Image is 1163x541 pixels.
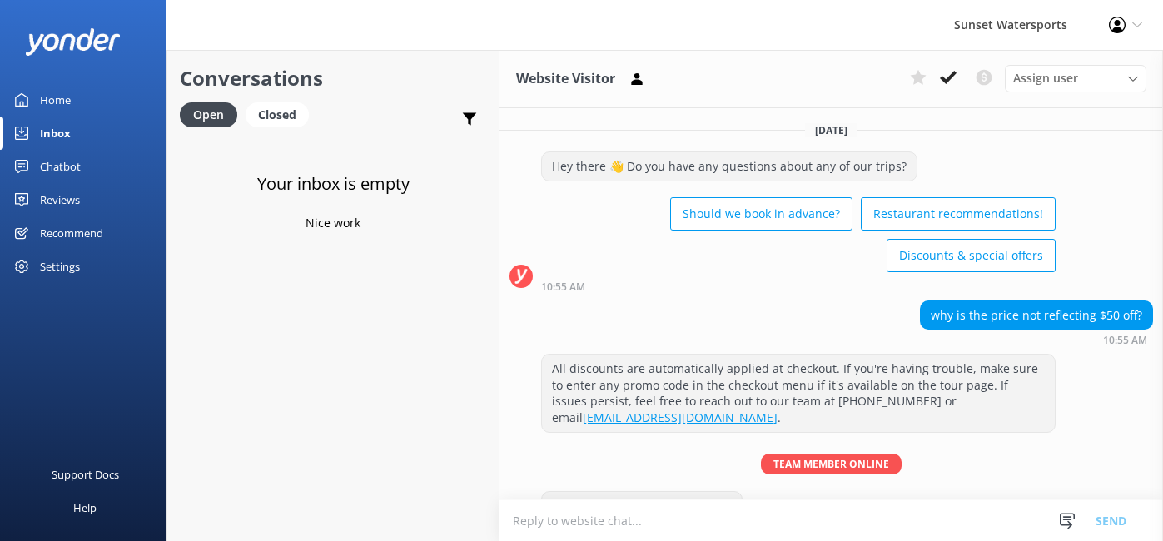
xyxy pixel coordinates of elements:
span: Team member online [761,454,902,474]
div: Closed [246,102,309,127]
img: yonder-white-logo.png [25,28,121,56]
div: Oct 14 2025 09:55am (UTC -05:00) America/Cancun [541,280,1056,292]
strong: 10:55 AM [541,282,585,292]
a: [EMAIL_ADDRESS][DOMAIN_NAME] [583,409,778,425]
button: Should we book in advance? [670,197,852,231]
h2: Conversations [180,62,486,94]
div: Open [180,102,237,127]
p: Nice work [306,214,360,232]
button: Discounts & special offers [887,239,1056,272]
div: Home [40,83,71,117]
div: Hey there 👋 Do you have any questions about any of our trips? [542,152,917,181]
div: why is the price not reflecting $50 off? [921,301,1152,330]
div: what are you looking to reserve? [542,492,742,520]
a: Closed [246,105,317,123]
a: Open [180,105,246,123]
div: Chatbot [40,150,81,183]
strong: 10:55 AM [1103,335,1147,345]
div: Settings [40,250,80,283]
div: Help [73,491,97,524]
div: Inbox [40,117,71,150]
div: Oct 14 2025 09:55am (UTC -05:00) America/Cancun [920,334,1153,345]
h3: Website Visitor [516,68,615,90]
div: Reviews [40,183,80,216]
span: [DATE] [805,123,857,137]
div: All discounts are automatically applied at checkout. If you're having trouble, make sure to enter... [542,355,1055,431]
h3: Your inbox is empty [257,171,410,197]
button: Restaurant recommendations! [861,197,1056,231]
span: Assign user [1013,69,1078,87]
div: Support Docs [52,458,119,491]
div: Recommend [40,216,103,250]
div: Assign User [1005,65,1146,92]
